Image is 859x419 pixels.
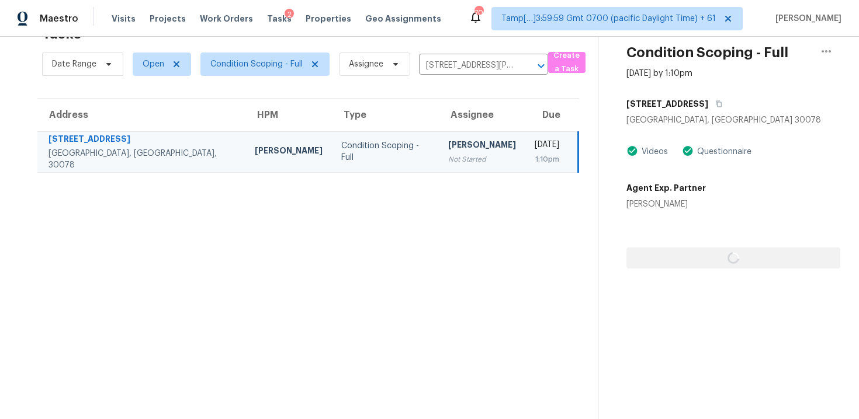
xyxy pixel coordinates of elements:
div: 1:10pm [535,153,559,165]
span: Work Orders [200,13,253,25]
button: Copy Address [708,93,724,114]
div: Questionnaire [694,146,751,158]
th: Address [37,99,245,131]
div: [GEOGRAPHIC_DATA], [GEOGRAPHIC_DATA], 30078 [49,148,236,171]
span: Visits [112,13,136,25]
img: Artifact Present Icon [626,145,638,157]
span: Projects [150,13,186,25]
div: [STREET_ADDRESS] [49,133,236,148]
span: Date Range [52,58,96,70]
span: Geo Assignments [365,13,441,25]
h2: Condition Scoping - Full [626,47,788,58]
span: Condition Scoping - Full [210,58,303,70]
th: HPM [245,99,332,131]
div: 2 [285,9,294,20]
div: [PERSON_NAME] [448,139,516,153]
span: Assignee [349,58,383,70]
div: [PERSON_NAME] [255,145,323,159]
div: [GEOGRAPHIC_DATA], [GEOGRAPHIC_DATA] 30078 [626,114,840,126]
input: Search by address [419,57,515,75]
div: Condition Scoping - Full [341,140,430,163]
span: Properties [306,13,351,25]
div: [DATE] [535,139,559,153]
th: Assignee [439,99,525,131]
span: [PERSON_NAME] [771,13,841,25]
span: Create a Task [554,49,580,76]
button: Create a Task [548,52,586,73]
div: [PERSON_NAME] [626,198,706,210]
div: 708 [474,7,483,19]
span: Tamp[…]3:59:59 Gmt 0700 (pacific Daylight Time) + 61 [501,13,716,25]
span: Tasks [267,15,292,23]
h5: [STREET_ADDRESS] [626,98,708,110]
h5: Agent Exp. Partner [626,182,706,194]
div: [DATE] by 1:10pm [626,68,692,79]
h2: Tasks [42,28,81,40]
th: Due [525,99,579,131]
th: Type [332,99,439,131]
div: Videos [638,146,668,158]
div: Not Started [448,153,516,165]
button: Open [533,58,549,74]
span: Open [143,58,164,70]
span: Maestro [40,13,78,25]
img: Artifact Present Icon [682,145,694,157]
